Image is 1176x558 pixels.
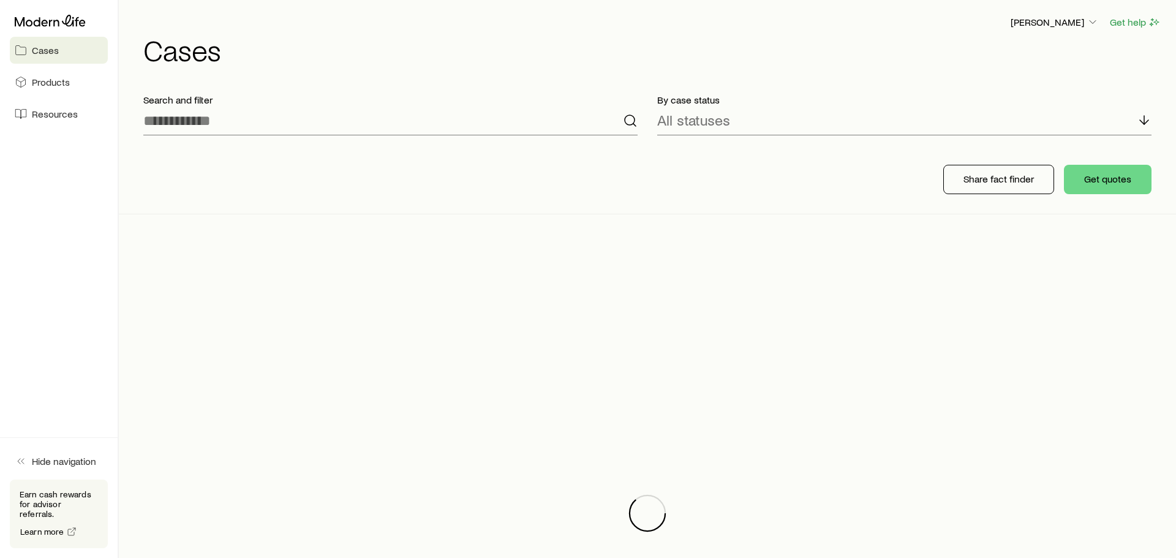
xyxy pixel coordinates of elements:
div: Earn cash rewards for advisor referrals.Learn more [10,480,108,548]
button: Hide navigation [10,448,108,475]
p: Search and filter [143,94,638,106]
p: Earn cash rewards for advisor referrals. [20,489,98,519]
span: Learn more [20,527,64,536]
button: Share fact finder [943,165,1054,194]
span: Cases [32,44,59,56]
button: Get help [1109,15,1161,29]
a: Products [10,69,108,96]
p: Share fact finder [963,173,1034,185]
p: [PERSON_NAME] [1011,16,1099,28]
button: [PERSON_NAME] [1010,15,1099,30]
button: Get quotes [1064,165,1151,194]
span: Hide navigation [32,455,96,467]
p: All statuses [657,111,730,129]
p: By case status [657,94,1151,106]
a: Resources [10,100,108,127]
span: Resources [32,108,78,120]
h1: Cases [143,35,1161,64]
span: Products [32,76,70,88]
a: Cases [10,37,108,64]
